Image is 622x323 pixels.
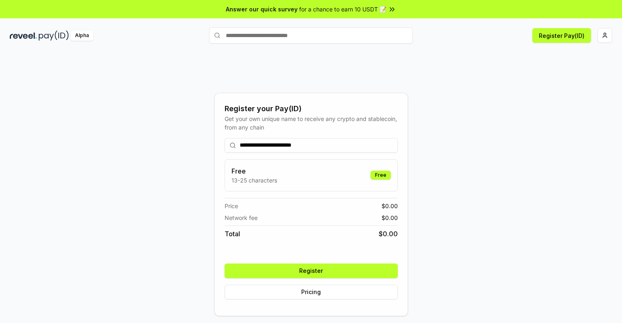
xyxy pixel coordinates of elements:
[225,264,398,278] button: Register
[532,28,591,43] button: Register Pay(ID)
[226,5,298,13] span: Answer our quick survey
[299,5,386,13] span: for a chance to earn 10 USDT 📝
[232,166,277,176] h3: Free
[232,176,277,185] p: 13-25 characters
[71,31,93,41] div: Alpha
[225,103,398,114] div: Register your Pay(ID)
[225,213,258,222] span: Network fee
[10,31,37,41] img: reveel_dark
[371,171,391,180] div: Free
[382,202,398,210] span: $ 0.00
[379,229,398,239] span: $ 0.00
[225,229,240,239] span: Total
[225,285,398,299] button: Pricing
[225,114,398,132] div: Get your own unique name to receive any crypto and stablecoin, from any chain
[225,202,238,210] span: Price
[382,213,398,222] span: $ 0.00
[39,31,69,41] img: pay_id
